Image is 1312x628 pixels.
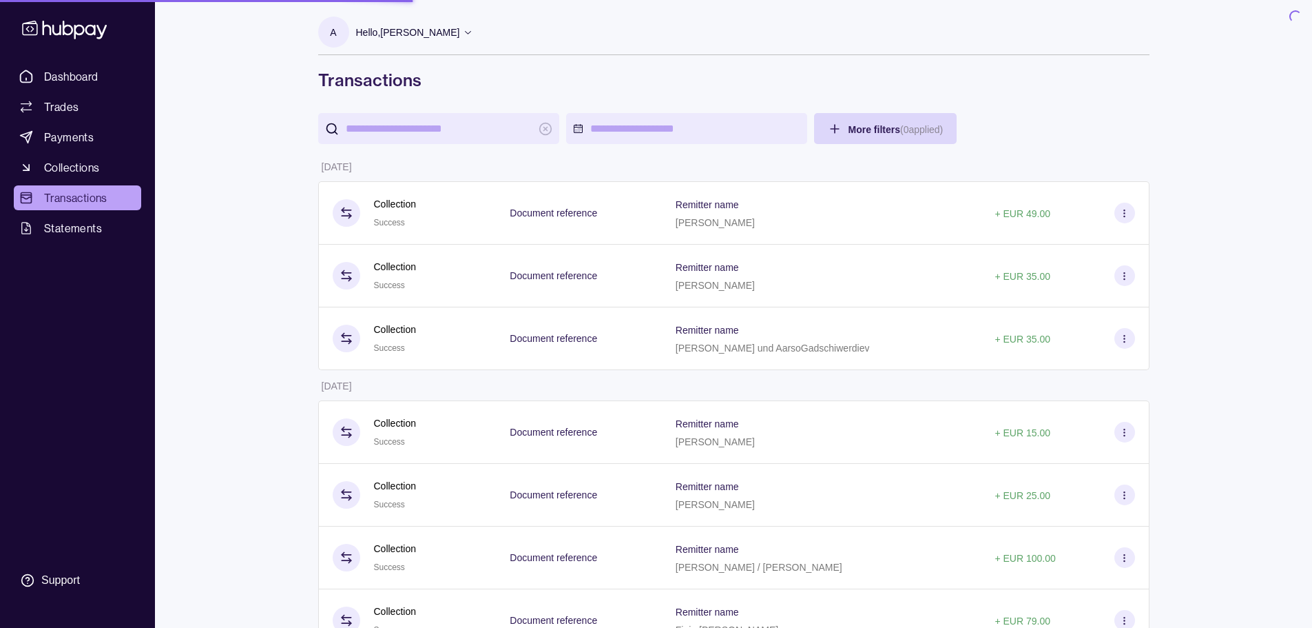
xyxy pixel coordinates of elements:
p: Document reference [510,552,597,563]
a: Support [14,566,141,595]
p: Hello, [PERSON_NAME] [356,25,460,40]
a: Statements [14,216,141,241]
p: Document reference [510,427,597,438]
p: Collection [374,259,416,274]
p: + EUR 35.00 [995,271,1050,282]
h1: Transactions [318,69,1149,91]
p: A [330,25,336,40]
a: Dashboard [14,64,141,89]
p: + EUR 100.00 [995,553,1055,564]
p: Remitter name [676,262,739,273]
p: + EUR 15.00 [995,427,1050,438]
p: + EUR 49.00 [995,208,1050,219]
p: Remitter name [676,481,739,492]
span: Success [374,343,405,353]
p: Remitter name [676,199,739,210]
span: More filters [848,124,944,135]
p: Collection [374,604,416,619]
p: + EUR 79.00 [995,616,1050,627]
span: Collections [44,159,99,176]
button: More filters(0applied) [814,113,957,144]
a: Trades [14,94,141,119]
p: Collection [374,416,416,431]
a: Payments [14,125,141,150]
p: [PERSON_NAME] [676,217,755,228]
p: Remitter name [676,544,739,555]
p: Document reference [510,270,597,281]
div: Support [41,573,80,588]
span: Success [374,437,405,447]
p: [PERSON_NAME] [676,436,755,447]
p: [DATE] [322,161,352,172]
p: Document reference [510,333,597,344]
span: Success [374,563,405,572]
p: Remitter name [676,418,739,429]
p: [PERSON_NAME] [676,499,755,510]
p: Collection [374,196,416,212]
p: + EUR 35.00 [995,334,1050,345]
span: Payments [44,129,94,145]
a: Transactions [14,185,141,210]
p: [PERSON_NAME] [676,280,755,291]
p: Collection [374,541,416,556]
span: Statements [44,220,102,236]
input: search [346,113,532,144]
p: [PERSON_NAME] und AarsoGadschiwerdiev [676,343,870,354]
p: Collection [374,322,416,337]
p: ( 0 applied) [900,124,943,135]
p: Document reference [510,489,597,500]
span: Transactions [44,190,107,206]
p: + EUR 25.00 [995,490,1050,501]
a: Collections [14,155,141,180]
p: Document reference [510,207,597,219]
p: [DATE] [322,381,352,392]
span: Success [374,500,405,509]
span: Success [374,218,405,227]
p: Remitter name [676,325,739,336]
span: Trades [44,99,79,115]
p: [PERSON_NAME] / [PERSON_NAME] [676,562,842,573]
p: Collection [374,478,416,494]
span: Dashboard [44,68,98,85]
p: Remitter name [676,607,739,618]
span: Success [374,281,405,290]
p: Document reference [510,615,597,626]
